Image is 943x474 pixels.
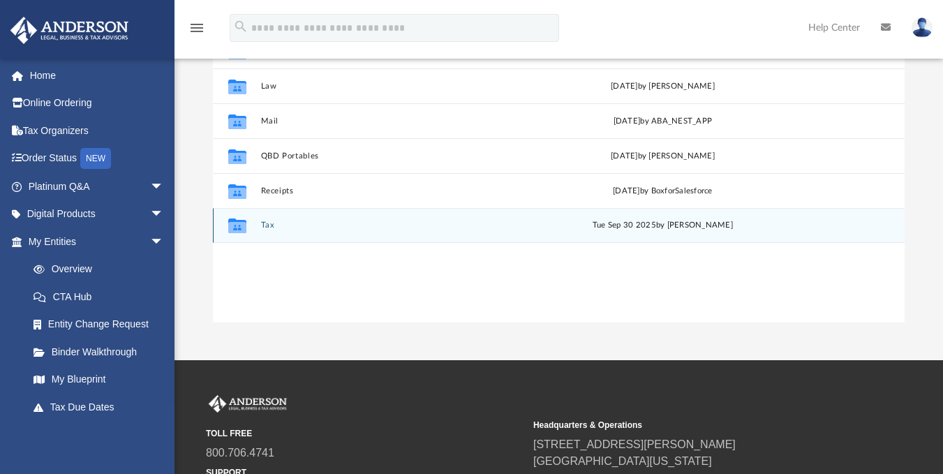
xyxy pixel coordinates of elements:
[533,419,851,431] small: Headquarters & Operations
[150,228,178,256] span: arrow_drop_down
[261,116,525,125] button: Mail
[233,19,248,34] i: search
[20,283,185,311] a: CTA Hub
[10,61,185,89] a: Home
[10,172,185,200] a: Platinum Q&Aarrow_drop_down
[188,27,205,36] a: menu
[533,455,712,467] a: [GEOGRAPHIC_DATA][US_STATE]
[10,89,185,117] a: Online Ordering
[10,145,185,173] a: Order StatusNEW
[10,200,185,228] a: Digital Productsarrow_drop_down
[530,184,794,197] div: [DATE] by BoxforSalesforce
[80,148,111,169] div: NEW
[530,114,794,127] div: [DATE] by ABA_NEST_APP
[150,200,178,229] span: arrow_drop_down
[20,393,185,421] a: Tax Due Dates
[261,186,525,195] button: Receipts
[206,395,290,413] img: Anderson Advisors Platinum Portal
[6,17,133,44] img: Anderson Advisors Platinum Portal
[10,421,178,449] a: My Anderson Teamarrow_drop_down
[20,366,178,394] a: My Blueprint
[206,427,524,440] small: TOLL FREE
[10,117,185,145] a: Tax Organizers
[20,338,185,366] a: Binder Walkthrough
[20,255,185,283] a: Overview
[912,17,933,38] img: User Pic
[213,34,905,323] div: grid
[533,438,736,450] a: [STREET_ADDRESS][PERSON_NAME]
[530,149,794,162] div: [DATE] by [PERSON_NAME]
[206,447,274,459] a: 800.706.4741
[20,311,185,339] a: Entity Change Request
[530,80,794,92] div: [DATE] by [PERSON_NAME]
[150,172,178,201] span: arrow_drop_down
[261,81,525,90] button: Law
[10,228,185,255] a: My Entitiesarrow_drop_down
[261,151,525,160] button: QBD Portables
[150,421,178,450] span: arrow_drop_down
[530,219,794,232] div: Tue Sep 30 2025 by [PERSON_NAME]
[261,221,525,230] button: Tax
[188,20,205,36] i: menu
